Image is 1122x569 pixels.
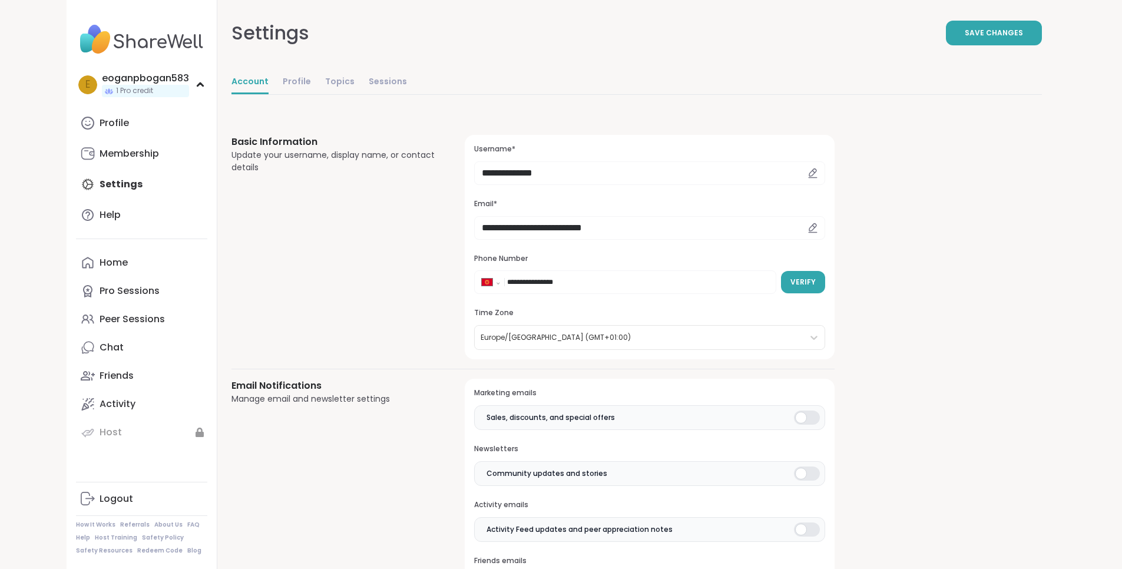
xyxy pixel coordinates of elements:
div: Logout [100,492,133,505]
a: FAQ [187,521,200,529]
span: e [85,77,90,92]
a: Profile [283,71,311,94]
div: Friends [100,369,134,382]
h3: Email* [474,199,825,209]
span: Community updates and stories [486,468,607,479]
button: Verify [781,271,825,293]
div: Update your username, display name, or contact details [231,149,437,174]
h3: Email Notifications [231,379,437,393]
span: 1 Pro credit [116,86,153,96]
a: Host Training [95,534,137,542]
span: Verify [790,277,816,287]
div: Settings [231,19,309,47]
h3: Activity emails [474,500,825,510]
h3: Username* [474,144,825,154]
a: Referrals [120,521,150,529]
a: Home [76,249,207,277]
div: Pro Sessions [100,284,160,297]
a: Chat [76,333,207,362]
h3: Time Zone [474,308,825,318]
a: Account [231,71,269,94]
h3: Friends emails [474,556,825,566]
div: Peer Sessions [100,313,165,326]
div: Help [100,209,121,221]
a: Peer Sessions [76,305,207,333]
a: Pro Sessions [76,277,207,305]
a: Redeem Code [137,547,183,555]
h3: Marketing emails [474,388,825,398]
div: Profile [100,117,129,130]
div: Manage email and newsletter settings [231,393,437,405]
a: Activity [76,390,207,418]
div: Host [100,426,122,439]
a: Membership [76,140,207,168]
a: Safety Resources [76,547,133,555]
div: eoganpbogan583 [102,72,189,85]
div: Home [100,256,128,269]
span: Sales, discounts, and special offers [486,412,615,423]
a: Help [76,201,207,229]
div: Membership [100,147,159,160]
a: Help [76,534,90,542]
div: Chat [100,341,124,354]
span: Save Changes [965,28,1023,38]
a: Topics [325,71,355,94]
span: Activity Feed updates and peer appreciation notes [486,524,673,535]
img: ShareWell Nav Logo [76,19,207,60]
a: How It Works [76,521,115,529]
a: Safety Policy [142,534,184,542]
h3: Newsletters [474,444,825,454]
div: Activity [100,398,135,411]
a: Logout [76,485,207,513]
a: Friends [76,362,207,390]
a: Sessions [369,71,407,94]
h3: Phone Number [474,254,825,264]
a: About Us [154,521,183,529]
a: Host [76,418,207,446]
a: Profile [76,109,207,137]
h3: Basic Information [231,135,437,149]
a: Blog [187,547,201,555]
button: Save Changes [946,21,1042,45]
